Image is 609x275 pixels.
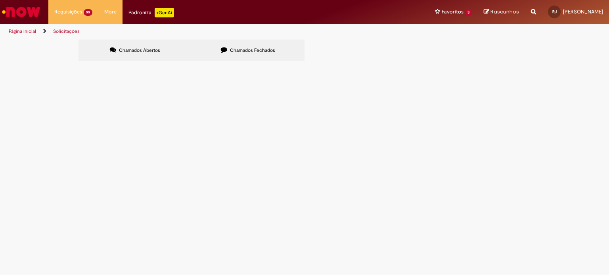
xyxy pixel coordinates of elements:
span: Chamados Abertos [119,47,160,53]
p: +GenAi [155,8,174,17]
span: 99 [84,9,92,16]
span: [PERSON_NAME] [563,8,603,15]
ul: Trilhas de página [6,24,400,39]
span: 3 [465,9,472,16]
img: ServiceNow [1,4,42,20]
span: Chamados Fechados [230,47,275,53]
a: Rascunhos [484,8,519,16]
span: RJ [552,9,557,14]
span: More [104,8,117,16]
span: Favoritos [442,8,463,16]
a: Solicitações [53,28,80,34]
span: Rascunhos [490,8,519,15]
a: Página inicial [9,28,36,34]
span: Requisições [54,8,82,16]
div: Padroniza [128,8,174,17]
